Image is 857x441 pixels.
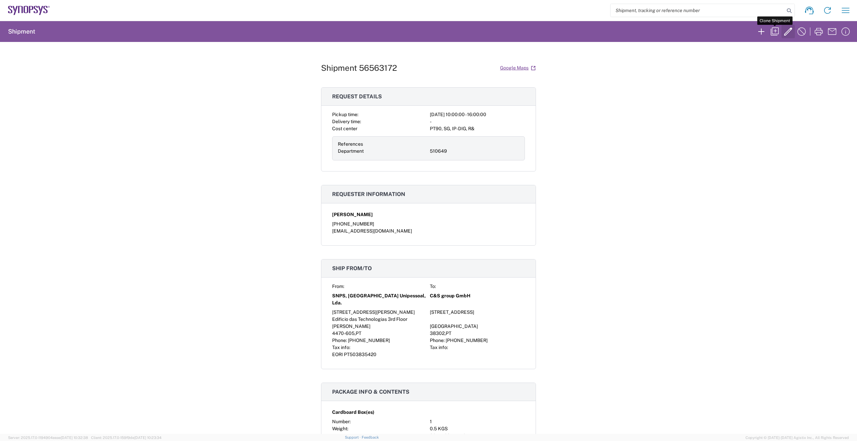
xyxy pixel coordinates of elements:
[430,111,525,118] div: [DATE] 10:00:00 - 16:00:00
[332,309,427,316] div: [STREET_ADDRESS][PERSON_NAME]
[430,292,470,299] span: C&S group GmbH
[445,331,446,336] span: ,
[746,435,849,441] span: Copyright © [DATE]-[DATE] Agistix Inc., All Rights Reserved
[8,28,35,36] h2: Shipment
[344,352,376,357] span: PT503835420
[332,433,358,438] span: Dimensions:
[332,352,343,357] span: EORI
[332,292,427,306] span: SNPS, [GEOGRAPHIC_DATA] Unipessoal, Lda.
[332,419,351,424] span: Number:
[332,389,409,395] span: Package info & contents
[356,331,361,336] span: PT
[134,436,162,440] span: [DATE] 10:23:34
[61,436,88,440] span: [DATE] 10:32:38
[446,331,451,336] span: PT
[321,63,397,73] h1: Shipment 56563172
[332,119,361,124] span: Delivery time:
[355,331,356,336] span: ,
[332,324,370,329] span: [PERSON_NAME]
[332,265,372,272] span: Ship from/to
[430,118,525,125] div: -
[345,435,362,439] a: Support
[332,93,382,100] span: Request details
[332,126,357,131] span: Cost center
[332,316,427,323] div: Edificio das Technologias 3rd Floor
[332,409,374,416] span: Cardboard Box(es)
[332,426,348,431] span: Weight:
[446,338,488,343] span: [PHONE_NUMBER]
[362,435,379,439] a: Feedback
[332,211,373,218] span: [PERSON_NAME]
[430,338,445,343] span: Phone:
[332,331,355,336] span: 4470-605
[430,432,525,439] div: 32.5 x 28 x 4.5 CM
[338,141,363,147] span: References
[332,220,525,228] div: [PHONE_NUMBER]
[430,148,519,155] div: 510649
[332,112,358,117] span: Pickup time:
[332,284,344,289] span: From:
[332,191,405,197] span: Requester information
[430,125,525,132] div: PT90, SG, IP-DIG, R&
[500,62,536,74] a: Google Maps
[430,425,525,432] div: 0.5 KGS
[332,345,350,350] span: Tax info:
[611,4,784,17] input: Shipment, tracking or reference number
[430,324,478,329] span: [GEOGRAPHIC_DATA]
[332,228,525,235] div: [EMAIL_ADDRESS][DOMAIN_NAME]
[332,338,347,343] span: Phone:
[430,284,436,289] span: To:
[91,436,162,440] span: Client: 2025.17.0-159f9de
[348,338,390,343] span: [PHONE_NUMBER]
[8,436,88,440] span: Server: 2025.17.0-1194904eeae
[338,148,427,155] div: Department
[430,418,525,425] div: 1
[430,331,445,336] span: 38302
[430,345,448,350] span: Tax info:
[430,309,525,316] div: [STREET_ADDRESS]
